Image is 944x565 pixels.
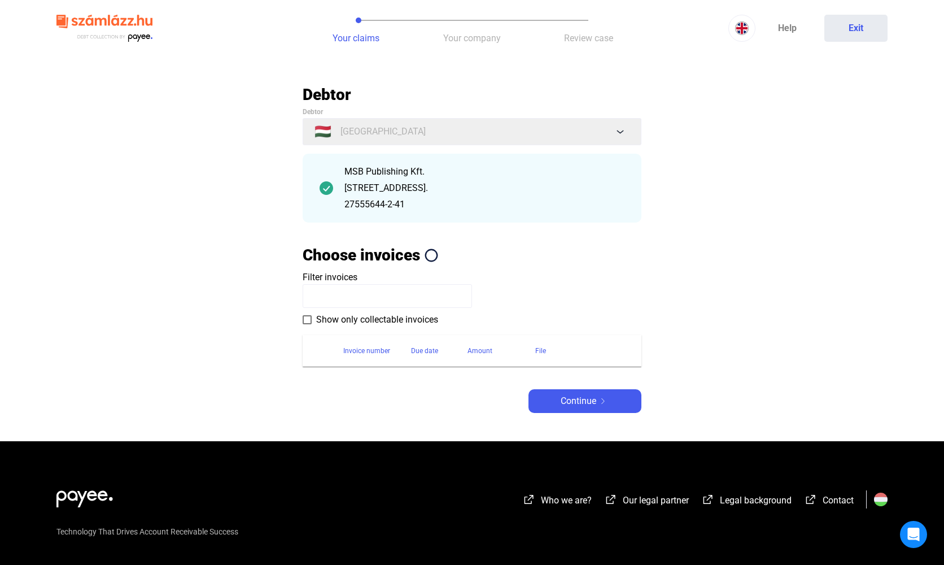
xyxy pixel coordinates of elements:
[804,497,854,507] a: external-link-whiteContact
[720,495,792,506] span: Legal background
[522,494,536,505] img: external-link-white
[467,344,492,358] div: Amount
[467,344,535,358] div: Amount
[561,394,596,408] span: Continue
[320,181,333,195] img: checkmark-darker-green-circle
[535,344,628,358] div: File
[56,10,152,47] img: szamlazzhu-logo
[343,344,390,358] div: Invoice number
[728,15,755,42] button: EN
[604,497,689,507] a: external-link-whiteOur legal partner
[535,344,546,358] div: File
[522,497,592,507] a: external-link-whiteWho we are?
[411,344,438,358] div: Due date
[824,15,888,42] button: Exit
[623,495,689,506] span: Our legal partner
[823,495,854,506] span: Contact
[755,15,819,42] a: Help
[56,484,113,507] img: white-payee-white-dot.svg
[343,344,411,358] div: Invoice number
[443,33,501,44] span: Your company
[303,245,420,265] h2: Choose invoices
[344,181,624,195] div: [STREET_ADDRESS].
[701,497,792,507] a: external-link-whiteLegal background
[316,313,438,327] span: Show only collectable invoices
[596,398,610,404] img: arrow-right-white
[411,344,467,358] div: Due date
[541,495,592,506] span: Who we are?
[303,85,641,105] h2: Debtor
[735,21,749,35] img: EN
[303,272,357,282] span: Filter invoices
[344,198,624,211] div: 27555644-2-41
[344,165,624,179] div: MSB Publishing Kft.
[701,494,715,505] img: external-link-white
[340,125,426,138] span: [GEOGRAPHIC_DATA]
[303,118,641,145] button: 🇭🇺[GEOGRAPHIC_DATA]
[564,33,613,44] span: Review case
[303,108,323,116] span: Debtor
[604,494,618,505] img: external-link-white
[804,494,818,505] img: external-link-white
[314,125,331,138] span: 🇭🇺
[874,493,888,506] img: HU.svg
[333,33,379,44] span: Your claims
[528,389,641,413] button: Continuearrow-right-white
[900,521,927,548] div: Open Intercom Messenger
